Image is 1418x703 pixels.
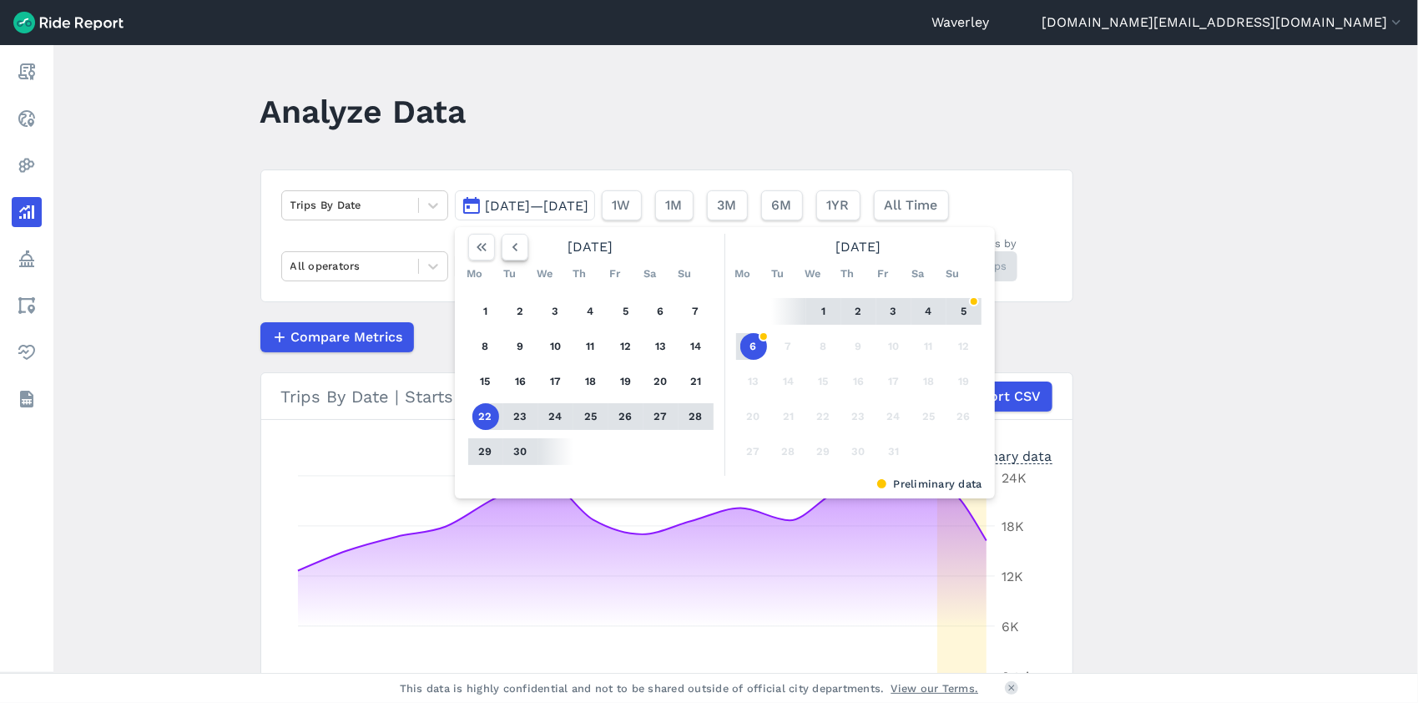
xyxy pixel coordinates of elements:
button: 3 [542,298,569,325]
button: 4 [916,298,942,325]
div: [DATE] [729,234,988,260]
button: 24 [881,403,907,430]
button: 27 [740,438,767,465]
tspan: 18K [1002,518,1024,534]
button: 23 [507,403,534,430]
button: [DOMAIN_NAME][EMAIL_ADDRESS][DOMAIN_NAME] [1042,13,1405,33]
button: 3 [881,298,907,325]
button: 16 [507,368,534,395]
button: 1 [810,298,837,325]
button: 7 [775,333,802,360]
a: Heatmaps [12,150,42,180]
a: Realtime [12,104,42,134]
button: 11 [916,333,942,360]
button: 9 [507,333,534,360]
button: 19 [613,368,639,395]
a: Report [12,57,42,87]
a: Policy [12,244,42,274]
button: [DATE]—[DATE] [455,190,595,220]
button: Compare Metrics [260,322,414,352]
button: 8 [472,333,499,360]
tspan: 12K [1002,569,1023,584]
span: [DATE]—[DATE] [486,198,589,214]
div: Th [835,260,861,287]
button: 26 [613,403,639,430]
button: 25 [578,403,604,430]
button: 15 [810,368,837,395]
tspan: 24K [1002,470,1027,486]
button: 1M [655,190,694,220]
span: 1M [666,195,683,215]
button: 7 [683,298,709,325]
button: 2 [507,298,534,325]
button: 31 [881,438,907,465]
a: View our Terms. [891,680,979,696]
span: 6M [772,195,792,215]
div: Sa [637,260,664,287]
div: Sa [905,260,931,287]
span: 3M [718,195,737,215]
button: 8 [810,333,837,360]
button: 29 [472,438,499,465]
div: Fr [602,260,628,287]
div: Mo [729,260,756,287]
button: 14 [683,333,709,360]
button: 15 [472,368,499,395]
button: 30 [845,438,872,465]
button: 20 [648,368,674,395]
div: Preliminary data [946,447,1052,464]
button: 30 [507,438,534,465]
button: 2 [845,298,872,325]
button: 12 [613,333,639,360]
button: 23 [845,403,872,430]
span: Export CSV [966,387,1042,407]
span: Compare Metrics [291,327,403,347]
button: 20 [740,403,767,430]
a: Datasets [12,384,42,414]
button: 28 [775,438,802,465]
span: 1W [613,195,631,215]
button: 17 [881,368,907,395]
a: Areas [12,291,42,321]
button: 10 [542,333,569,360]
button: 25 [916,403,942,430]
button: 19 [951,368,977,395]
a: Analyze [12,197,42,227]
div: Su [940,260,966,287]
div: Tu [765,260,791,287]
button: 9 [845,333,872,360]
button: 13 [648,333,674,360]
button: 28 [683,403,709,430]
div: Trips By Date | Starts [281,382,1052,412]
div: We [532,260,558,287]
button: 24 [542,403,569,430]
button: 3M [707,190,748,220]
a: Waverley [931,13,989,33]
tspan: 6K [1002,619,1019,635]
div: We [800,260,826,287]
div: Preliminary data [467,476,982,492]
button: 12 [951,333,977,360]
div: Su [672,260,699,287]
button: 17 [542,368,569,395]
a: Health [12,337,42,367]
span: All Time [885,195,938,215]
button: 1W [602,190,642,220]
tspan: 0 trips [1002,669,1044,685]
button: 5 [613,298,639,325]
button: 21 [683,368,709,395]
img: Ride Report [13,12,124,33]
button: 10 [881,333,907,360]
button: 6 [740,333,767,360]
button: 4 [578,298,604,325]
button: 11 [578,333,604,360]
button: 21 [775,403,802,430]
h1: Analyze Data [260,89,467,134]
button: All Time [874,190,949,220]
button: 6 [648,298,674,325]
div: Mo [462,260,488,287]
button: 27 [648,403,674,430]
button: 6M [761,190,803,220]
button: 18 [916,368,942,395]
button: 16 [845,368,872,395]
